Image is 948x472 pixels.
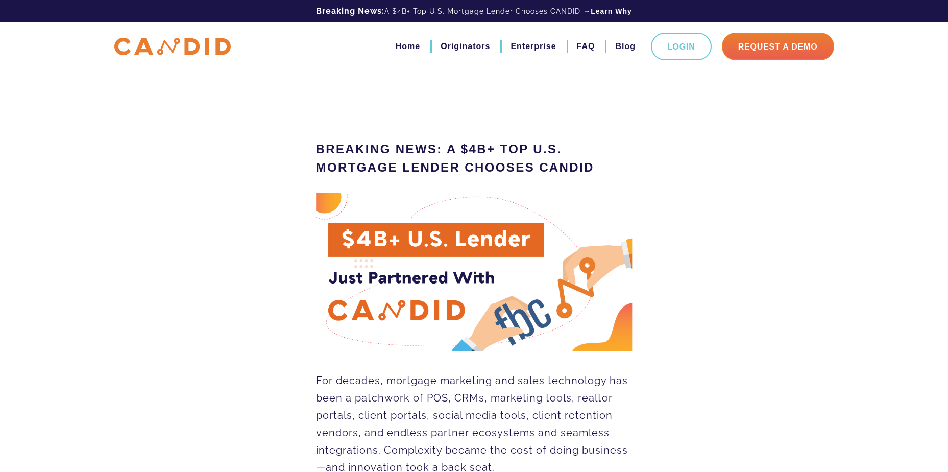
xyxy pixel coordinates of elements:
a: Blog [615,38,636,55]
a: Enterprise [511,38,556,55]
img: CANDID APP [114,38,231,56]
a: Login [651,33,712,60]
a: Learn Why [591,6,632,16]
b: Breaking News: [316,6,384,16]
a: Originators [441,38,490,55]
a: Home [396,38,420,55]
a: FAQ [577,38,595,55]
h1: Breaking News: A $4B+ Top U.S. Mortgage Lender Chooses CANDID [316,140,633,177]
a: Request A Demo [722,33,834,60]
